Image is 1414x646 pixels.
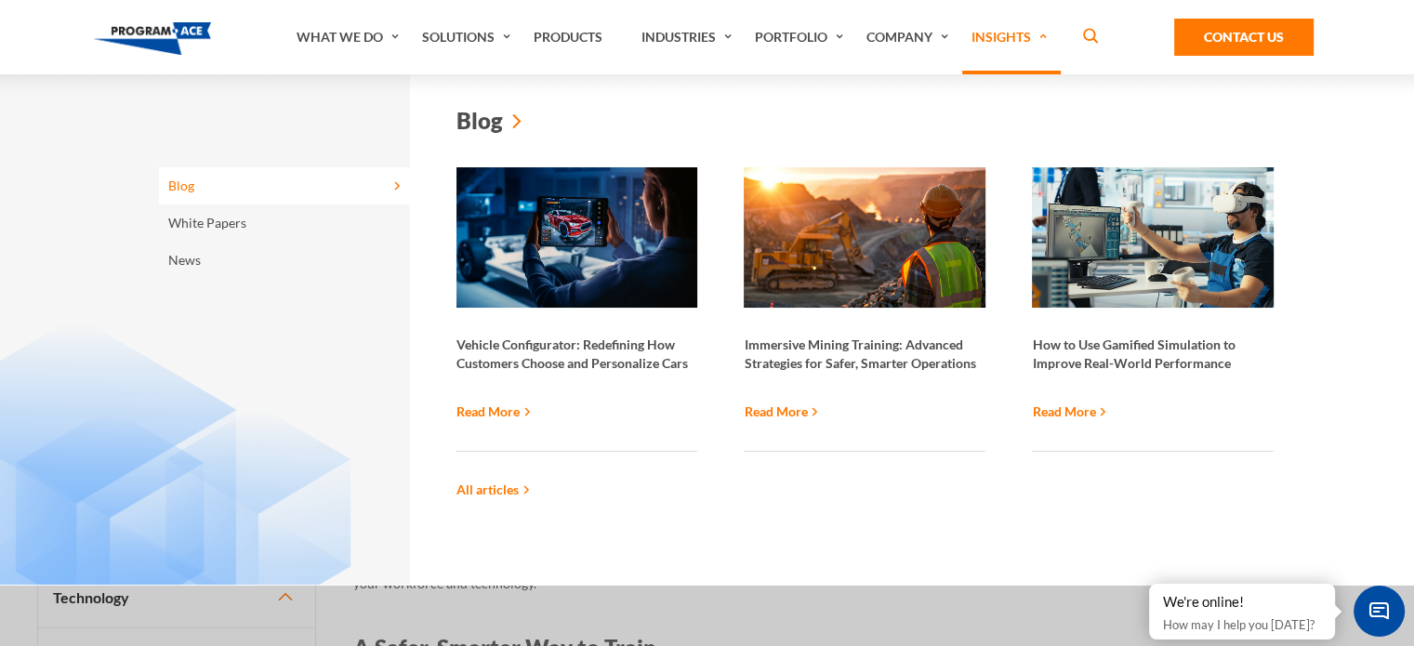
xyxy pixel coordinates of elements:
[1163,613,1321,636] p: How may I help you [DATE]?
[1032,167,1274,308] img: Gamified simulation preview
[94,22,212,55] img: Program-Ace
[744,402,818,421] a: Read More
[744,308,985,373] strong: Immersive Mining Training: Advanced Strategies for Safer, Smarter Operations
[456,402,531,421] a: Read More
[1032,402,1106,421] a: Read More
[159,204,410,242] a: White Papers
[456,74,1275,167] a: Blog
[456,308,698,373] strong: Vehicle Configurator: Redefining How Customers Choose and Personalize Cars
[1163,593,1321,612] div: We're online!
[456,167,698,308] img: Vehicle configurator preview image.jpg
[456,480,530,499] a: All articles
[1174,19,1314,56] a: Contact Us
[744,167,985,308] img: Immersive mining training preview
[1354,586,1405,637] span: Chat Widget
[159,167,410,204] a: Blog
[1032,308,1274,373] strong: How to Use Gamified Simulation to Improve Real-World Performance
[159,242,410,279] a: News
